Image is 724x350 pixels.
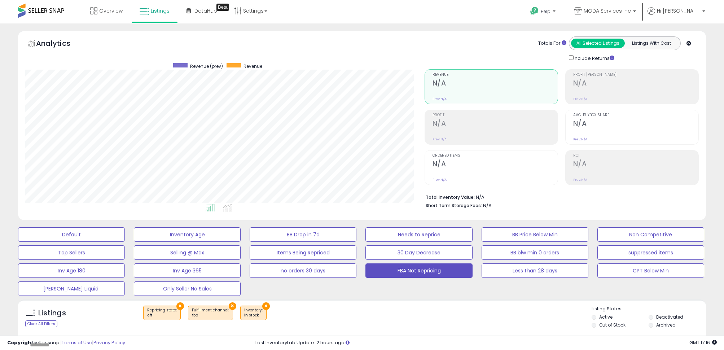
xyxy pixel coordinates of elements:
h5: Analytics [36,38,84,50]
span: Overview [99,7,123,14]
h2: N/A [433,79,558,89]
div: Last InventoryLab Update: 2 hours ago. [255,340,717,346]
button: Default [18,227,125,242]
div: Include Returns [563,54,623,62]
button: Inventory Age [134,227,241,242]
div: seller snap | | [7,340,125,346]
label: Deactivated [656,314,683,320]
small: Prev: N/A [573,137,587,141]
button: All Selected Listings [571,39,625,48]
button: Only Seller No Sales [134,281,241,296]
span: Inventory : [244,307,263,318]
h2: N/A [573,79,698,89]
small: Prev: N/A [433,137,447,141]
li: N/A [426,192,693,201]
b: Total Inventory Value: [426,194,475,200]
span: Profit [433,113,558,117]
button: 30 Day Decrease [365,245,472,260]
button: Inv Age 365 [134,263,241,278]
button: Less than 28 days [482,263,588,278]
a: Help [525,1,563,23]
button: BB blw min 0 orders [482,245,588,260]
span: Repricing state : [147,307,177,318]
button: BB Drop in 7d [250,227,356,242]
button: Non Competitive [597,227,704,242]
small: Prev: N/A [433,178,447,182]
label: Active [599,314,613,320]
span: Hi [PERSON_NAME] [657,7,700,14]
button: × [262,302,270,310]
label: Archived [656,322,676,328]
span: Revenue [243,63,262,69]
span: N/A [483,202,492,209]
span: Fulfillment channel : [192,307,229,318]
span: ROI [573,154,698,158]
button: × [176,302,184,310]
p: Listing States: [592,306,706,312]
button: FBA Not Repricing [365,263,472,278]
button: Needs to Reprice [365,227,472,242]
div: fba [192,313,229,318]
button: suppressed items [597,245,704,260]
span: Profit [PERSON_NAME] [573,73,698,77]
div: off [147,313,177,318]
a: Hi [PERSON_NAME] [648,7,705,23]
button: Selling @ Max [134,245,241,260]
span: MODA Services Inc [584,7,631,14]
span: Revenue (prev) [190,63,223,69]
small: Prev: N/A [573,97,587,101]
button: no orders 30 days [250,263,356,278]
span: 2025-10-13 17:16 GMT [689,339,717,346]
h2: N/A [573,160,698,170]
span: Ordered Items [433,154,558,158]
button: × [229,302,236,310]
h2: N/A [433,160,558,170]
button: Inv Age 180 [18,263,125,278]
div: Totals For [538,40,566,47]
div: in stock [244,313,263,318]
i: Get Help [530,6,539,16]
button: Top Sellers [18,245,125,260]
small: Prev: N/A [573,178,587,182]
div: Tooltip anchor [216,4,229,11]
span: Revenue [433,73,558,77]
button: [PERSON_NAME] Liquid. [18,281,125,296]
button: Listings With Cost [624,39,678,48]
button: CPT Below Min [597,263,704,278]
button: BB Price Below Min [482,227,588,242]
label: Out of Stock [599,322,626,328]
h2: N/A [433,119,558,129]
button: Items Being Repriced [250,245,356,260]
span: DataHub [194,7,217,14]
span: Help [541,8,550,14]
strong: Copyright [7,339,34,346]
h2: N/A [573,119,698,129]
span: Listings [151,7,170,14]
span: Avg. Buybox Share [573,113,698,117]
h5: Listings [38,308,66,318]
small: Prev: N/A [433,97,447,101]
div: Clear All Filters [25,320,57,327]
b: Short Term Storage Fees: [426,202,482,209]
